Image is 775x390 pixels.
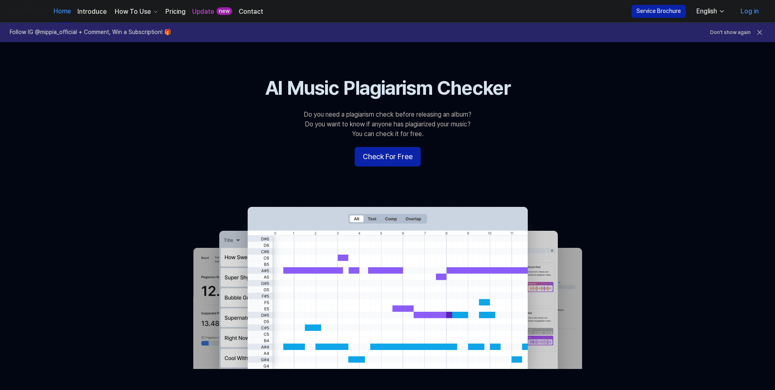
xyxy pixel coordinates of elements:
button: English [690,3,730,19]
div: new [216,7,232,15]
div: English [695,6,719,16]
img: main Image [177,199,598,369]
a: Home [54,0,71,23]
div: Do you need a plagiarism check before releasing an album? Do you want to know if anyone has plagi... [304,110,471,139]
a: Introduce [77,7,107,17]
button: Service Brochure [632,5,686,18]
button: How To Use [113,7,159,17]
button: Check For Free [355,147,421,166]
button: Don't show again [710,29,751,36]
a: Contact [239,7,263,17]
a: Pricing [165,7,186,17]
h1: Follow IG @mippia_official + Comment, Win a Subscription! 🎁 [10,28,171,36]
div: How To Use [113,7,152,17]
a: Update [192,7,214,17]
h1: AI Music Plagiarism Checker [265,75,510,102]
